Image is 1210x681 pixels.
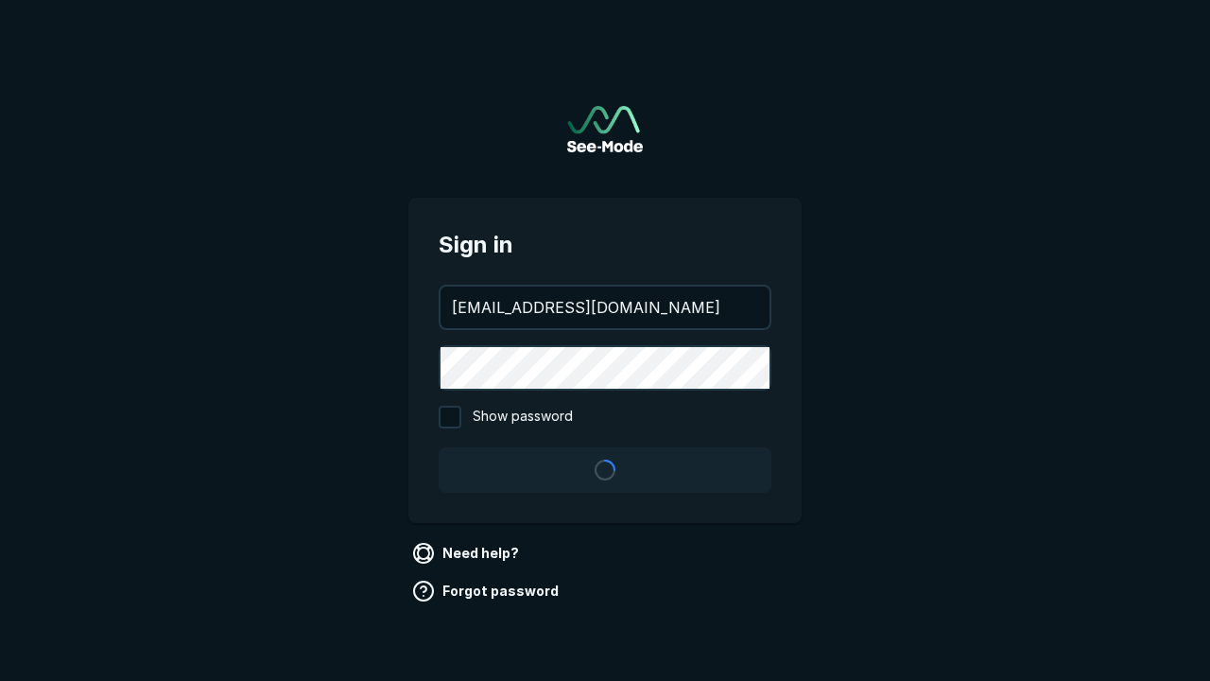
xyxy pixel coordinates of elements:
input: your@email.com [441,287,769,328]
span: Sign in [439,228,771,262]
a: Need help? [408,538,527,568]
img: See-Mode Logo [567,106,643,152]
a: Go to sign in [567,106,643,152]
span: Show password [473,406,573,428]
a: Forgot password [408,576,566,606]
